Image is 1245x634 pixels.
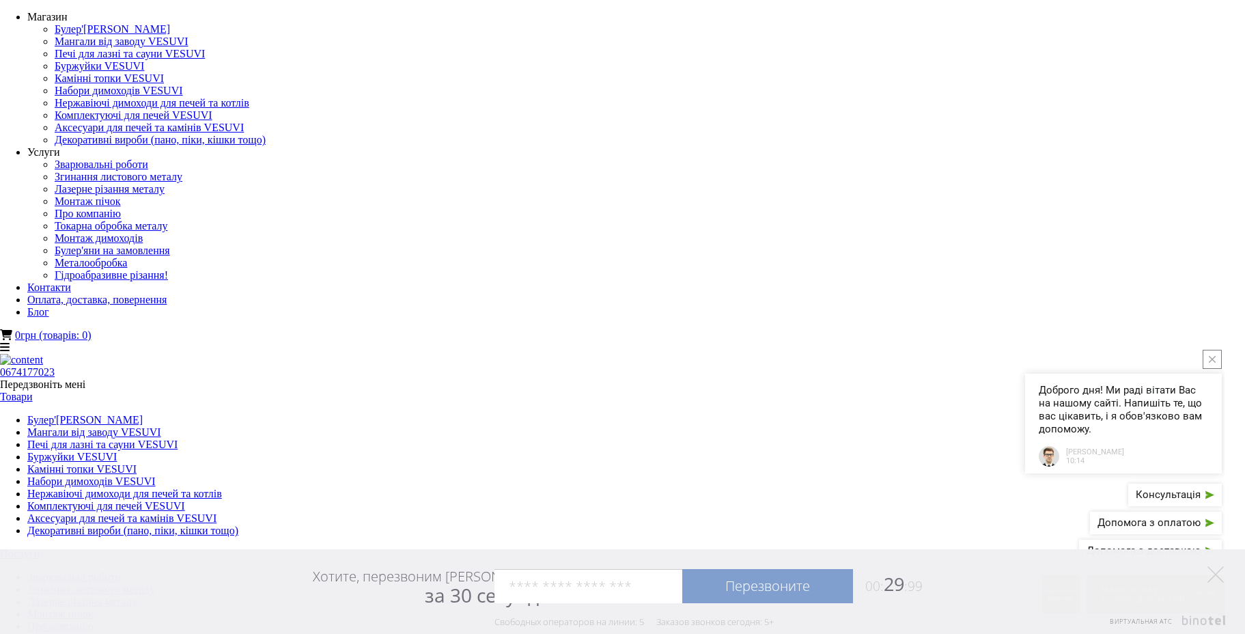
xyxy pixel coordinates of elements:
[1079,540,1222,562] button: Допомога з доставкою
[27,451,117,463] a: Буржуйки VESUVI
[27,463,137,475] a: Камінні топки VESUVI
[1066,447,1124,456] span: [PERSON_NAME]
[55,158,148,170] a: Зварювальні роботи
[425,582,547,608] span: за 30 секунд?
[27,439,178,450] a: Печі для лазні та сауни VESUVI
[1039,384,1208,436] span: Доброго дня! Ми раді вітати Вас на нашому сайті. Напишіть те, що вас цікавить, і я обов'язково ва...
[27,414,143,426] a: Булер'[PERSON_NAME]
[55,109,212,121] a: Комплектуючі для печей VESUVI
[55,183,165,195] a: Лазерне різання металу
[27,306,49,318] a: Блог
[27,294,167,305] a: Оплата, доставка, повернення
[1102,616,1228,634] a: Виртуальная АТС
[1066,456,1124,465] span: 10:14
[55,257,127,268] a: Металообробка
[27,488,222,499] a: Нержавіючі димоходи для печей та котлів
[853,571,923,596] span: 29
[27,475,156,487] a: Набори димоходів VESUVI
[1110,617,1173,626] span: Виртуальная АТС
[55,232,143,244] a: Монтаж димоходів
[55,220,167,232] a: Токарна обробка металу
[1136,490,1201,500] span: Консультація
[55,195,121,207] a: Монтаж пічок
[494,616,774,627] div: Свободных операторов на линии: 5 Заказов звонков сегодня: 5+
[55,269,168,281] a: Гідроабразивне різання!
[1128,484,1222,506] button: Консультація
[55,48,205,59] a: Печі для лазні та сауни VESUVI
[1087,546,1201,556] span: Допомога з доставкою
[682,569,853,603] a: Перезвоните
[904,577,923,595] span: :99
[1203,350,1222,369] button: close button
[1090,512,1222,534] button: Допомога з оплатою
[27,525,238,536] a: Декоративні вироби (пано, піки, кішки тощо)
[27,500,185,512] a: Комплектуючі для печей VESUVI
[27,426,161,438] a: Мангали від заводу VESUVI
[55,60,144,72] a: Буржуйки VESUVI
[55,36,188,47] a: Мангали від заводу VESUVI
[55,122,244,133] a: Аксесуари для печей та камінів VESUVI
[55,85,183,96] a: Набори димоходів VESUVI
[27,11,1245,23] div: Магазин
[55,97,249,109] a: Нержавіючі димоходи для печей та котлів
[55,171,182,182] a: Згинання листового металу
[27,281,71,293] a: Контакти
[55,72,164,84] a: Камінні топки VESUVI
[865,577,884,595] span: 00:
[27,146,1245,158] div: Услуги
[313,568,547,606] div: Хотите, перезвоним [PERSON_NAME]
[27,512,216,524] a: Аксесуари для печей та камінів VESUVI
[15,329,91,341] a: 0грн (товарів: 0)
[1097,518,1201,528] span: Допомога з оплатою
[55,208,121,219] a: Про компанію
[55,23,170,35] a: Булер'[PERSON_NAME]
[55,134,266,146] a: Декоративні вироби (пано, піки, кішки тощо)
[55,245,170,256] a: Булер'яни на замовлення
